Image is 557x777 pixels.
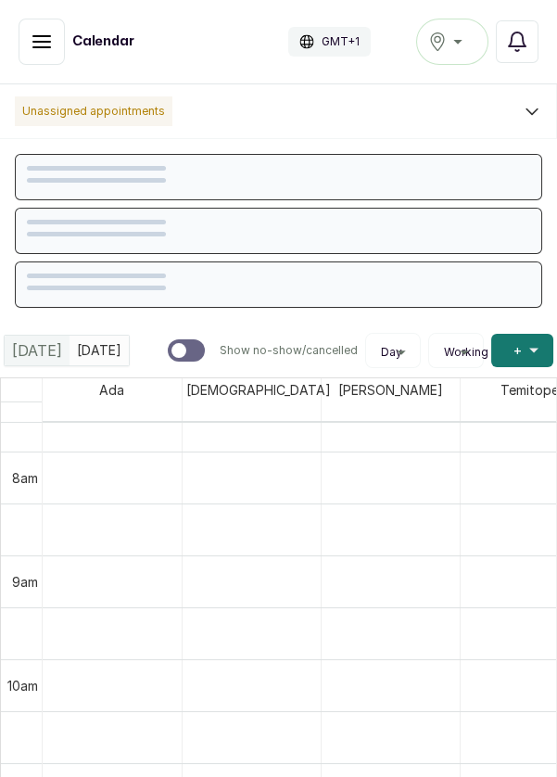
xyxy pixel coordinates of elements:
span: Working [444,345,488,360]
button: + [491,334,553,367]
button: Working [437,345,475,360]
div: 9am [8,572,42,592]
span: [PERSON_NAME] [335,378,447,401]
button: Day [373,345,412,360]
p: Unassigned appointments [15,96,172,126]
p: Show no-show/cancelled [220,343,358,358]
h1: Calendar [72,32,134,51]
div: [DATE] [5,336,70,365]
span: [DATE] [12,339,62,362]
p: GMT+1 [322,34,360,49]
span: + [513,341,522,360]
span: Day [381,345,402,360]
span: [DEMOGRAPHIC_DATA] [183,378,335,401]
span: Ada [95,378,128,401]
div: 10am [4,676,42,695]
div: 8am [8,468,42,488]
